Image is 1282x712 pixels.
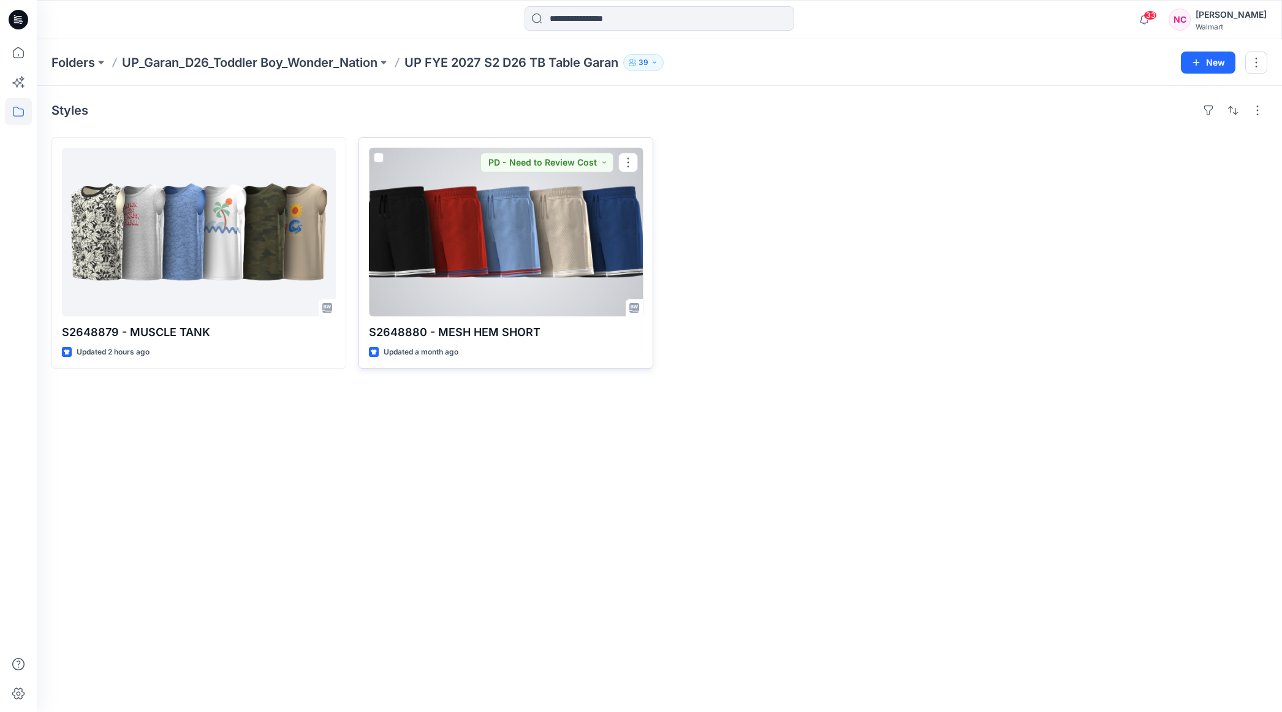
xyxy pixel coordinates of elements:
div: NC [1169,9,1191,31]
button: New [1181,52,1235,74]
p: S2648880 - MESH HEM SHORT [369,324,643,341]
p: UP FYE 2027 S2 D26 TB Table Garan [404,54,618,71]
div: [PERSON_NAME] [1196,7,1267,22]
p: S2648879 - MUSCLE TANK [62,324,336,341]
a: S2648879 - MUSCLE TANK [62,148,336,316]
p: Updated a month ago [384,346,458,359]
p: Updated 2 hours ago [77,346,150,359]
span: 33 [1144,10,1157,20]
a: Folders [51,54,95,71]
a: S2648880 - MESH HEM SHORT [369,148,643,316]
p: 39 [639,56,648,69]
div: Walmart [1196,22,1267,31]
h4: Styles [51,103,88,118]
button: 39 [623,54,664,71]
a: UP_Garan_D26_Toddler Boy_Wonder_Nation [122,54,377,71]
